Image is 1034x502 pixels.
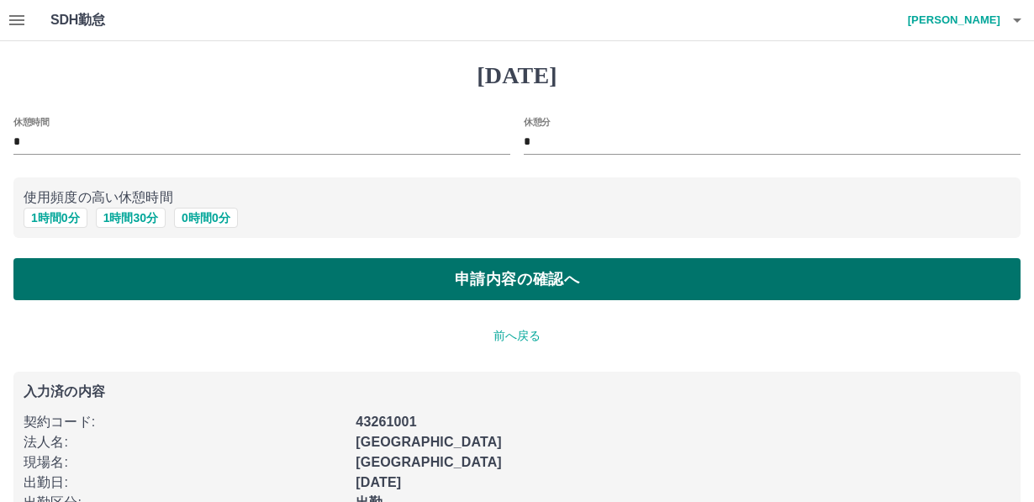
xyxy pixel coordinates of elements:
p: 入力済の内容 [24,385,1010,399]
h1: [DATE] [13,61,1021,90]
b: [DATE] [356,475,401,489]
label: 休憩分 [524,115,551,128]
p: 出勤日 : [24,473,346,493]
p: 使用頻度の高い休憩時間 [24,188,1010,208]
p: 契約コード : [24,412,346,432]
button: 1時間0分 [24,208,87,228]
button: 0時間0分 [174,208,238,228]
b: [GEOGRAPHIC_DATA] [356,435,502,449]
b: [GEOGRAPHIC_DATA] [356,455,502,469]
p: 法人名 : [24,432,346,452]
button: 申請内容の確認へ [13,258,1021,300]
p: 現場名 : [24,452,346,473]
b: 43261001 [356,415,416,429]
button: 1時間30分 [96,208,166,228]
p: 前へ戻る [13,327,1021,345]
label: 休憩時間 [13,115,49,128]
